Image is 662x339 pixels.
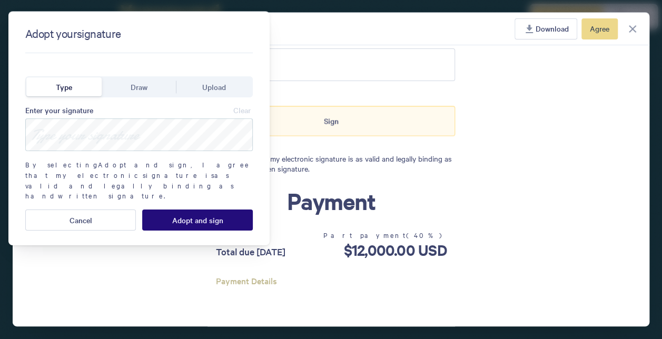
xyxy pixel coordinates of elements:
span: By selecting Adopt and sign , I agree that my electronic signature is as valid and legally bindin... [25,159,253,201]
h4: Adopt your signature [25,26,121,53]
button: Close agreement [622,18,643,39]
span: Draw [131,81,147,93]
span: Type [56,81,72,93]
span: Cancel [70,216,92,224]
button: Cancel [25,210,136,231]
button: Adopt and sign [142,210,253,231]
span: Total due [DATE] [216,244,285,259]
h3: $12,000.00 USD [323,241,447,259]
div: Signature type [25,74,253,97]
span: Agree [590,23,609,34]
span: Adopt and sign [172,216,223,224]
h2: Payment [208,186,455,215]
input: Type your signature [25,118,253,151]
span: Upload [202,81,226,93]
span: Enter your signature [25,104,93,116]
p: I agree that my electronic signature is as valid and legally binding as a handwritten signature. [231,154,455,174]
span: E-signature [208,94,455,104]
button: Download [515,18,577,39]
button: Agree [581,18,618,39]
span: Part payment (40%) [323,230,447,241]
span: Sign [324,115,339,126]
button: Sign [208,106,455,135]
span: Payment Details [216,265,447,287]
span: Download [536,23,569,34]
